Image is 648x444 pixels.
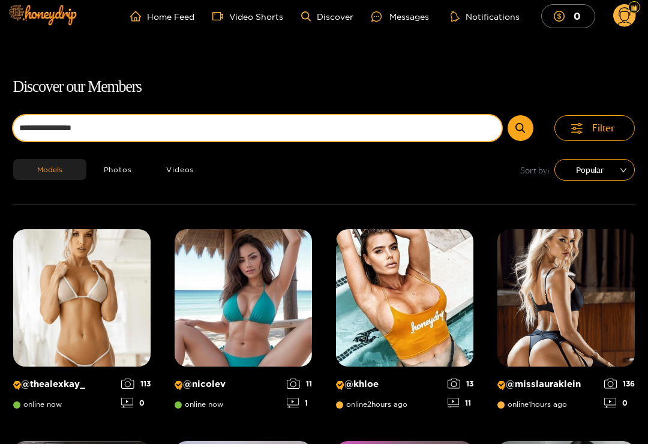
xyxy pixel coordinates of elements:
img: Creator Profile Image: khloe [336,229,473,367]
button: Models [13,159,86,180]
span: Sort by: [520,163,550,177]
a: Video Shorts [212,11,283,22]
div: 0 [121,398,151,408]
p: @ thealexkay_ [13,379,116,390]
div: Messages [371,10,429,23]
img: Fan Level [631,4,638,11]
span: online now [13,400,62,409]
img: Creator Profile Image: thealexkay_ [13,229,151,367]
span: online 2 hours ago [336,400,407,409]
span: online 1 hours ago [497,400,567,409]
div: 136 [604,379,635,389]
a: Discover [301,11,353,22]
div: 1 [287,398,312,408]
div: 13 [448,379,474,389]
p: @ misslauraklein [497,379,598,390]
a: Creator Profile Image: misslauraklein@misslaurakleinonline1hours ago1360 [497,229,635,417]
img: Creator Profile Image: nicolev [175,229,312,367]
button: Videos [149,159,211,180]
span: home [130,11,147,22]
button: Submit Search [508,115,533,141]
img: Creator Profile Image: misslauraklein [497,229,635,367]
div: 11 [287,379,312,389]
div: 0 [604,398,635,408]
span: Popular [563,161,626,179]
div: 11 [448,398,474,408]
a: Creator Profile Image: nicolev@nicolevonline now111 [175,229,312,417]
button: 0 [541,4,595,28]
p: @ khloe [336,379,442,390]
span: Filter [592,121,615,135]
mark: 0 [572,10,583,22]
div: sort [554,159,635,181]
span: dollar [554,11,571,22]
button: Photos [86,159,149,180]
button: Filter [554,115,635,141]
button: Notifications [447,10,523,22]
a: Creator Profile Image: thealexkay_@thealexkay_online now1130 [13,229,151,417]
span: online now [175,400,223,409]
h1: Discover our Members [13,74,635,100]
div: 113 [121,379,151,389]
p: @ nicolev [175,379,281,390]
span: video-camera [212,11,229,22]
a: Creator Profile Image: khloe@khloeonline2hours ago1311 [336,229,473,417]
a: Home Feed [130,11,194,22]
